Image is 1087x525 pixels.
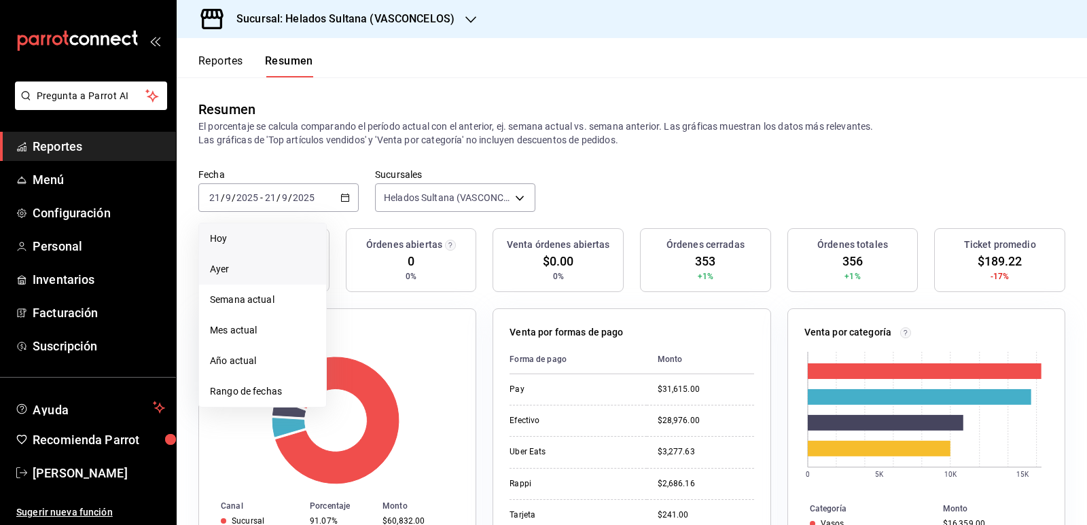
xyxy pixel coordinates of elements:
input: -- [264,192,277,203]
span: Personal [33,237,165,255]
th: Monto [938,501,1065,516]
h3: Venta órdenes abiertas [507,238,610,252]
text: 5K [875,471,884,478]
h3: Órdenes totales [817,238,888,252]
span: Facturación [33,304,165,322]
span: Helados Sultana (VASCONCELOS) [384,191,510,204]
span: 0 [408,252,414,270]
th: Canal [199,499,304,513]
span: 356 [842,252,863,270]
span: / [221,192,225,203]
button: open_drawer_menu [149,35,160,46]
input: ---- [292,192,315,203]
div: $241.00 [658,509,754,521]
h3: Ticket promedio [964,238,1036,252]
span: Sugerir nueva función [16,505,165,520]
th: Monto [647,345,754,374]
span: +1% [844,270,860,283]
input: -- [209,192,221,203]
span: $189.22 [978,252,1022,270]
span: Suscripción [33,337,165,355]
div: Uber Eats [510,446,635,458]
p: Venta por formas de pago [510,325,623,340]
span: - [260,192,263,203]
span: Ayuda [33,399,147,416]
span: [PERSON_NAME] [33,464,165,482]
div: $31,615.00 [658,384,754,395]
span: Menú [33,170,165,189]
span: Semana actual [210,293,315,307]
div: Tarjeta [510,509,635,521]
th: Forma de pago [510,345,646,374]
div: Resumen [198,99,255,120]
span: / [277,192,281,203]
span: Configuración [33,204,165,222]
span: +1% [698,270,713,283]
span: Recomienda Parrot [33,431,165,449]
h3: Sucursal: Helados Sultana (VASCONCELOS) [226,11,455,27]
div: navigation tabs [198,54,313,77]
span: Ayer [210,262,315,276]
div: $2,686.16 [658,478,754,490]
span: 0% [553,270,564,283]
a: Pregunta a Parrot AI [10,98,167,113]
span: Mes actual [210,323,315,338]
span: $0.00 [543,252,574,270]
button: Resumen [265,54,313,77]
text: 15K [1016,471,1029,478]
button: Pregunta a Parrot AI [15,82,167,110]
label: Fecha [198,170,359,179]
th: Porcentaje [304,499,377,513]
span: / [232,192,236,203]
p: El porcentaje se calcula comparando el período actual con el anterior, ej. semana actual vs. sema... [198,120,1065,147]
text: 10K [944,471,957,478]
span: -17% [991,270,1010,283]
p: Venta por categoría [804,325,892,340]
span: Año actual [210,354,315,368]
input: -- [281,192,288,203]
span: 0% [406,270,416,283]
span: Rango de fechas [210,384,315,399]
span: Pregunta a Parrot AI [37,89,146,103]
span: / [288,192,292,203]
div: Pay [510,384,635,395]
label: Sucursales [375,170,535,179]
input: -- [225,192,232,203]
span: 353 [695,252,715,270]
span: Reportes [33,137,165,156]
th: Monto [377,499,476,513]
button: Reportes [198,54,243,77]
h3: Órdenes cerradas [666,238,745,252]
text: 0 [806,471,810,478]
span: Hoy [210,232,315,246]
div: Efectivo [510,415,635,427]
div: Rappi [510,478,635,490]
div: $28,976.00 [658,415,754,427]
input: ---- [236,192,259,203]
span: Inventarios [33,270,165,289]
div: $3,277.63 [658,446,754,458]
th: Categoría [788,501,938,516]
h3: Órdenes abiertas [366,238,442,252]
